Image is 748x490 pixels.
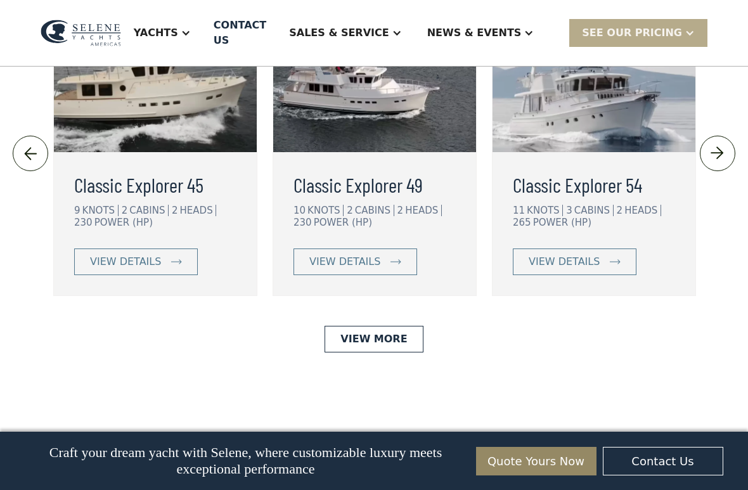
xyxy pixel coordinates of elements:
[289,25,389,41] div: Sales & Service
[180,205,217,216] div: HEADS
[529,254,600,269] div: view details
[293,217,312,228] div: 230
[513,169,675,200] a: Classic Explorer 54
[617,205,623,216] div: 2
[74,217,93,228] div: 230
[390,259,401,264] img: icon
[582,25,682,41] div: SEE Our Pricing
[513,205,525,216] div: 11
[293,248,417,275] a: view details
[171,259,182,264] img: icon
[121,8,203,58] div: Yachts
[397,205,404,216] div: 2
[25,444,467,477] p: Craft your dream yacht with Selene, where customizable luxury meets exceptional performance
[347,205,353,216] div: 2
[624,205,661,216] div: HEADS
[276,8,414,58] div: Sales & Service
[293,169,456,200] a: Classic Explorer 49
[74,205,81,216] div: 9
[427,25,522,41] div: News & EVENTS
[41,20,121,46] img: logo
[314,217,372,228] div: POWER (HP)
[273,6,476,152] img: long range motor yachts
[94,217,153,228] div: POWER (HP)
[569,19,707,46] div: SEE Our Pricing
[129,205,169,216] div: CABINS
[90,254,161,269] div: view details
[493,6,695,152] img: long range motor yachts
[74,248,198,275] a: view details
[476,447,596,475] a: Quote Yours Now
[307,205,344,216] div: KNOTS
[134,25,178,41] div: Yachts
[293,205,306,216] div: 10
[82,205,119,216] div: KNOTS
[603,447,723,475] a: Contact Us
[122,205,128,216] div: 2
[566,205,572,216] div: 3
[74,169,236,200] a: Classic Explorer 45
[533,217,591,228] div: POWER (HP)
[309,254,380,269] div: view details
[214,18,266,48] div: Contact US
[610,259,621,264] img: icon
[172,205,178,216] div: 2
[20,143,41,164] img: icon
[325,326,423,352] a: View More
[707,143,728,164] img: icon
[574,205,614,216] div: CABINS
[54,6,257,152] img: long range motor yachts
[513,217,531,228] div: 265
[527,205,563,216] div: KNOTS
[513,248,636,275] a: view details
[405,205,442,216] div: HEADS
[415,8,547,58] div: News & EVENTS
[355,205,394,216] div: CABINS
